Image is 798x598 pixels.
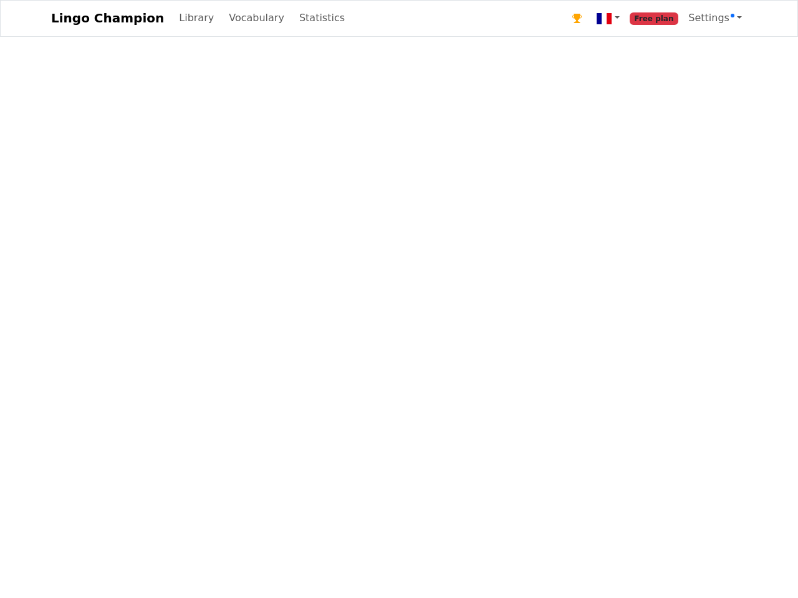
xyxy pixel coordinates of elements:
img: fr.svg [597,11,612,26]
a: Lingo Champion [51,6,164,31]
a: Library [174,6,219,31]
a: Statistics [294,6,350,31]
span: Free plan [630,12,679,25]
span: Settings [688,12,734,24]
a: Vocabulary [224,6,289,31]
a: Free plan [625,6,684,31]
a: Settings [683,6,747,31]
